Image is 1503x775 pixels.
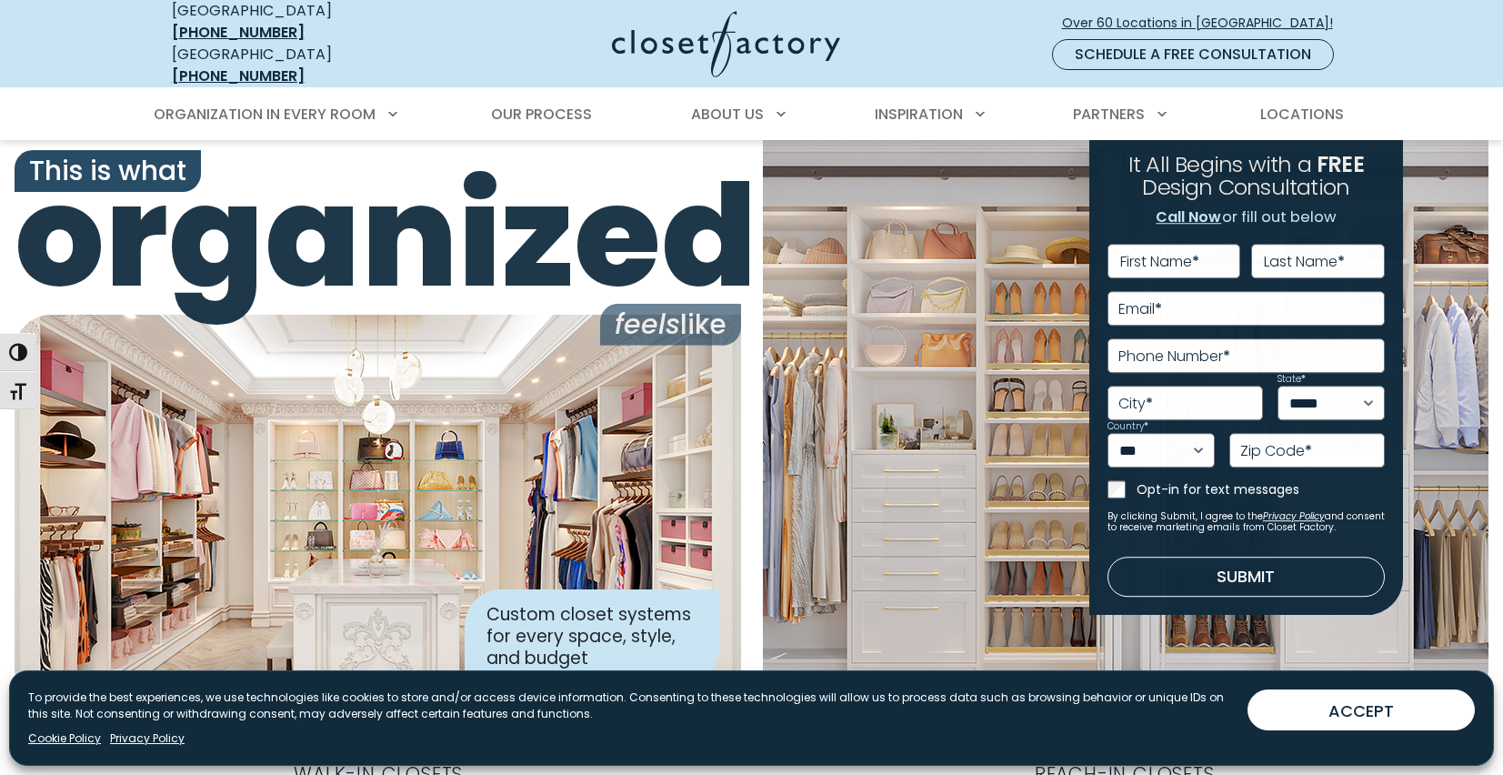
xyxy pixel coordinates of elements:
div: [GEOGRAPHIC_DATA] [172,44,436,87]
span: Our Process [491,104,592,125]
button: ACCEPT [1247,689,1475,730]
span: Organization in Every Room [154,104,376,125]
p: To provide the best experiences, we use technologies like cookies to store and/or access device i... [28,689,1233,722]
span: Partners [1073,104,1145,125]
i: feels [615,305,680,344]
a: [PHONE_NUMBER] [172,22,305,43]
img: Closet Factory designed closet [15,315,741,706]
span: Inspiration [875,104,963,125]
img: Closet Factory Logo [612,11,840,77]
span: About Us [691,104,764,125]
span: Locations [1260,104,1344,125]
a: Schedule a Free Consultation [1052,39,1334,70]
div: Custom closet systems for every space, style, and budget [465,589,719,684]
span: Over 60 Locations in [GEOGRAPHIC_DATA]! [1062,14,1348,33]
span: organized [15,166,741,307]
nav: Primary Menu [141,89,1363,140]
span: like [600,304,741,346]
a: Cookie Policy [28,730,101,747]
a: Over 60 Locations in [GEOGRAPHIC_DATA]! [1061,7,1348,39]
a: Privacy Policy [110,730,185,747]
a: [PHONE_NUMBER] [172,65,305,86]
